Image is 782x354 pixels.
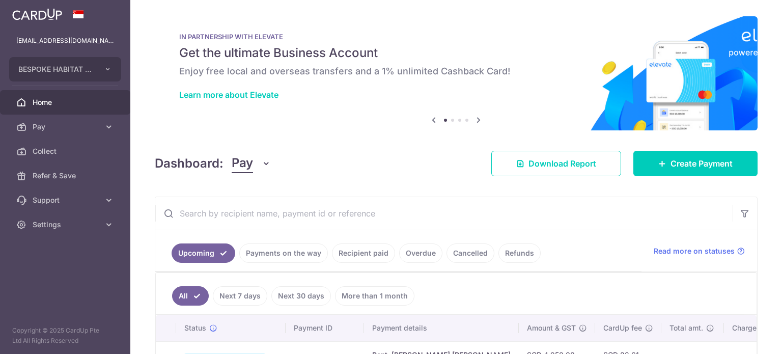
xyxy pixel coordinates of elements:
a: Recipient paid [332,243,395,263]
input: Search by recipient name, payment id or reference [155,197,733,230]
a: Payments on the way [239,243,328,263]
span: Support [33,195,100,205]
a: Download Report [491,151,621,176]
a: Read more on statuses [654,246,745,256]
a: Upcoming [172,243,235,263]
a: Refunds [498,243,541,263]
span: Collect [33,146,100,156]
span: Create Payment [671,157,733,170]
span: Total amt. [669,323,703,333]
button: Pay [232,154,271,173]
a: Learn more about Elevate [179,90,278,100]
img: Renovation banner [155,16,758,130]
span: Refer & Save [33,171,100,181]
th: Payment ID [286,315,364,341]
span: BESPOKE HABITAT B47KT PTE. LTD. [18,64,94,74]
p: IN PARTNERSHIP WITH ELEVATE [179,33,733,41]
span: Home [33,97,100,107]
span: Read more on statuses [654,246,735,256]
a: Create Payment [633,151,758,176]
a: Next 7 days [213,286,267,306]
span: Amount & GST [527,323,576,333]
a: More than 1 month [335,286,414,306]
span: CardUp fee [603,323,642,333]
a: Overdue [399,243,442,263]
span: Download Report [528,157,596,170]
th: Payment details [364,315,519,341]
a: Next 30 days [271,286,331,306]
h6: Enjoy free local and overseas transfers and a 1% unlimited Cashback Card! [179,65,733,77]
span: Pay [33,122,100,132]
button: BESPOKE HABITAT B47KT PTE. LTD. [9,57,121,81]
a: Cancelled [446,243,494,263]
h5: Get the ultimate Business Account [179,45,733,61]
span: Charge date [732,323,774,333]
a: All [172,286,209,306]
span: Settings [33,220,100,230]
h4: Dashboard: [155,154,224,173]
span: Status [184,323,206,333]
p: [EMAIL_ADDRESS][DOMAIN_NAME] [16,36,114,46]
img: CardUp [12,8,62,20]
span: Pay [232,154,253,173]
